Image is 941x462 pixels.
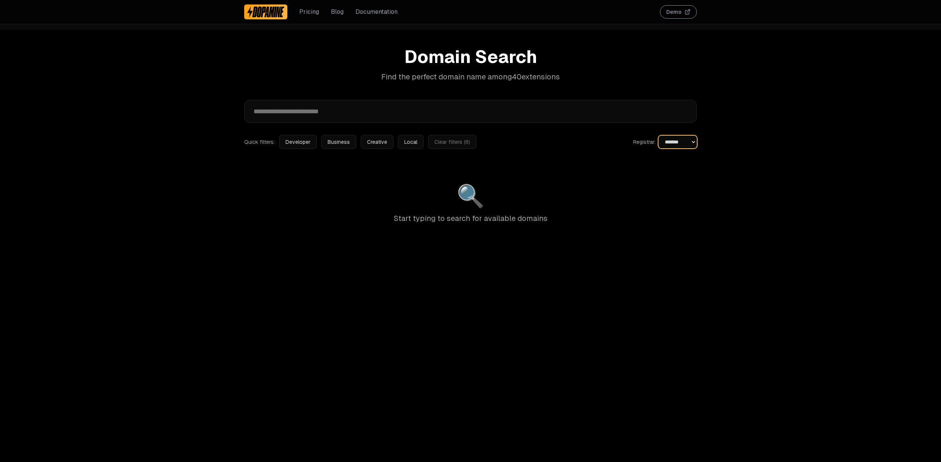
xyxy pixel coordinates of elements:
p: Start typing to search for available domains [244,213,697,224]
button: Creative [361,135,393,149]
div: 🔍 [244,185,697,207]
button: Local [398,135,424,149]
button: Demo [660,5,697,19]
label: Registrar: [633,138,655,146]
a: Pricing [299,7,319,16]
h1: Domain Search [244,48,697,66]
span: Quick filters: [244,138,275,146]
p: Find the perfect domain name among 40 extensions [244,72,697,82]
button: Business [321,135,356,149]
button: Developer [279,135,317,149]
a: Documentation [355,7,398,16]
img: Dopamine [247,6,284,18]
a: Blog [331,7,344,16]
button: Clear filters (6) [428,135,476,149]
a: Dopamine [244,4,287,19]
